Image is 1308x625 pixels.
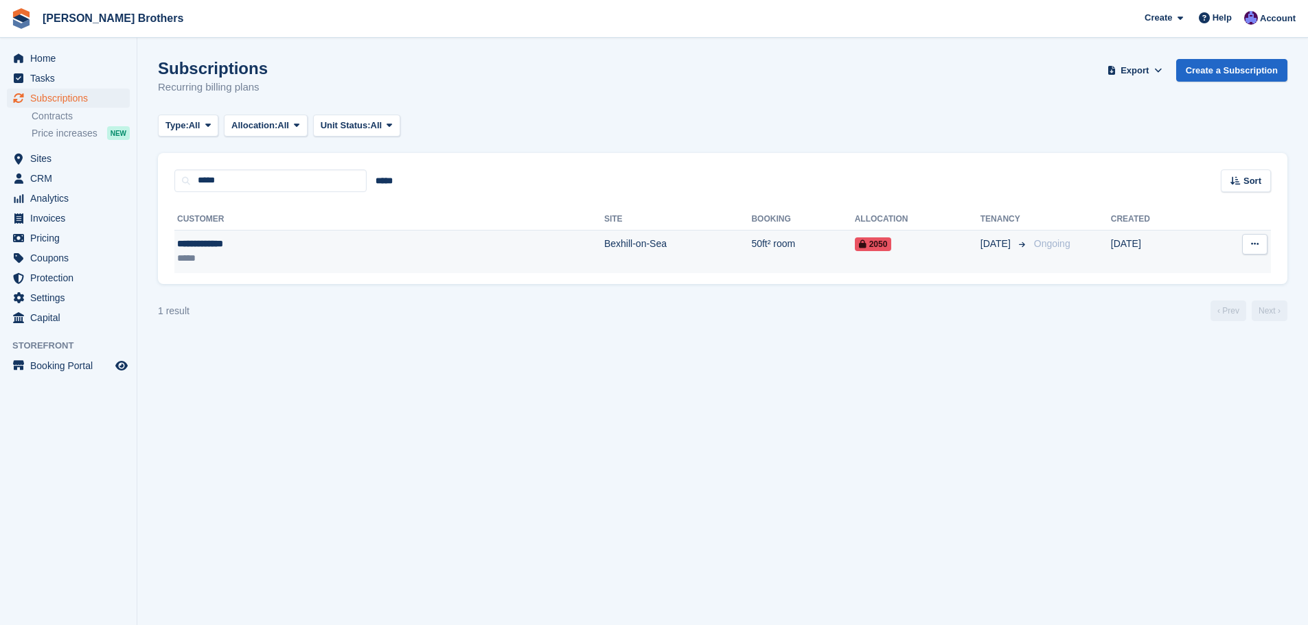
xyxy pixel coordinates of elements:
span: All [277,119,289,132]
button: Type: All [158,115,218,137]
a: Next [1252,300,1287,321]
h1: Subscriptions [158,59,268,78]
span: Help [1213,11,1232,25]
span: CRM [30,169,113,188]
span: Capital [30,308,113,327]
a: menu [7,189,130,208]
span: Home [30,49,113,68]
a: menu [7,169,130,188]
a: menu [7,228,130,248]
span: All [189,119,200,132]
span: 2050 [855,237,892,251]
span: Create [1145,11,1172,25]
button: Allocation: All [224,115,308,137]
nav: Page [1208,300,1290,321]
a: menu [7,209,130,228]
span: All [371,119,382,132]
img: stora-icon-8386f47178a22dfd0bd8f6a31ec36ba5ce8667c1dd55bd0f319d3a0aa187defe.svg [11,8,32,29]
a: Price increases NEW [32,126,130,141]
th: Booking [751,209,854,231]
td: 50ft² room [751,230,854,273]
span: Coupons [30,248,113,268]
span: Sort [1243,174,1261,188]
span: Tasks [30,69,113,88]
span: Account [1260,12,1296,25]
th: Tenancy [980,209,1029,231]
th: Allocation [855,209,980,231]
th: Customer [174,209,604,231]
span: Invoices [30,209,113,228]
span: Unit Status: [321,119,371,132]
a: menu [7,268,130,287]
td: Bexhill-on-Sea [604,230,751,273]
a: menu [7,308,130,327]
a: Contracts [32,110,130,123]
span: Storefront [12,339,137,353]
a: menu [7,356,130,375]
span: Booking Portal [30,356,113,375]
a: menu [7,248,130,268]
a: [PERSON_NAME] Brothers [37,7,189,30]
a: Preview store [113,357,130,374]
a: Previous [1211,300,1246,321]
img: Becca Clark [1244,11,1258,25]
span: Price increases [32,127,97,140]
td: [DATE] [1111,230,1204,273]
div: 1 result [158,304,190,318]
span: Analytics [30,189,113,208]
a: menu [7,69,130,88]
button: Export [1105,59,1165,82]
span: Allocation: [231,119,277,132]
span: [DATE] [980,237,1013,251]
span: Export [1121,64,1149,78]
a: Create a Subscription [1176,59,1287,82]
span: Protection [30,268,113,287]
span: Type: [165,119,189,132]
a: menu [7,89,130,108]
button: Unit Status: All [313,115,400,137]
p: Recurring billing plans [158,80,268,95]
span: Ongoing [1034,238,1070,249]
div: NEW [107,126,130,140]
span: Pricing [30,228,113,248]
span: Settings [30,288,113,307]
span: Subscriptions [30,89,113,108]
th: Site [604,209,751,231]
a: menu [7,49,130,68]
span: Sites [30,149,113,168]
a: menu [7,288,130,307]
a: menu [7,149,130,168]
th: Created [1111,209,1204,231]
